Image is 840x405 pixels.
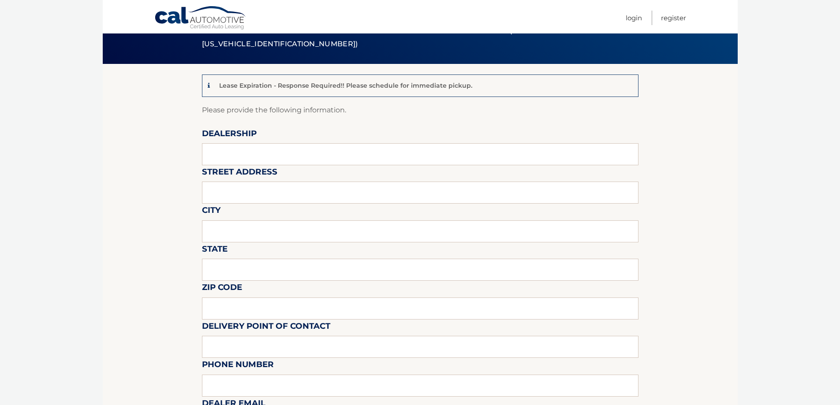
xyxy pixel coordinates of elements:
label: Phone Number [202,358,274,374]
a: Register [661,11,686,25]
a: Login [626,11,642,25]
p: Please provide the following information. [202,104,638,116]
label: Dealership [202,127,257,143]
p: Lease Expiration - Response Required!! Please schedule for immediate pickup. [219,82,472,89]
label: Zip Code [202,281,242,297]
label: Street Address [202,165,277,182]
label: Delivery Point of Contact [202,320,330,336]
a: Cal Automotive [154,6,247,31]
span: Ground a Vehicle - 2022 Ford Explorer [202,20,527,50]
label: State [202,242,228,259]
label: City [202,204,220,220]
